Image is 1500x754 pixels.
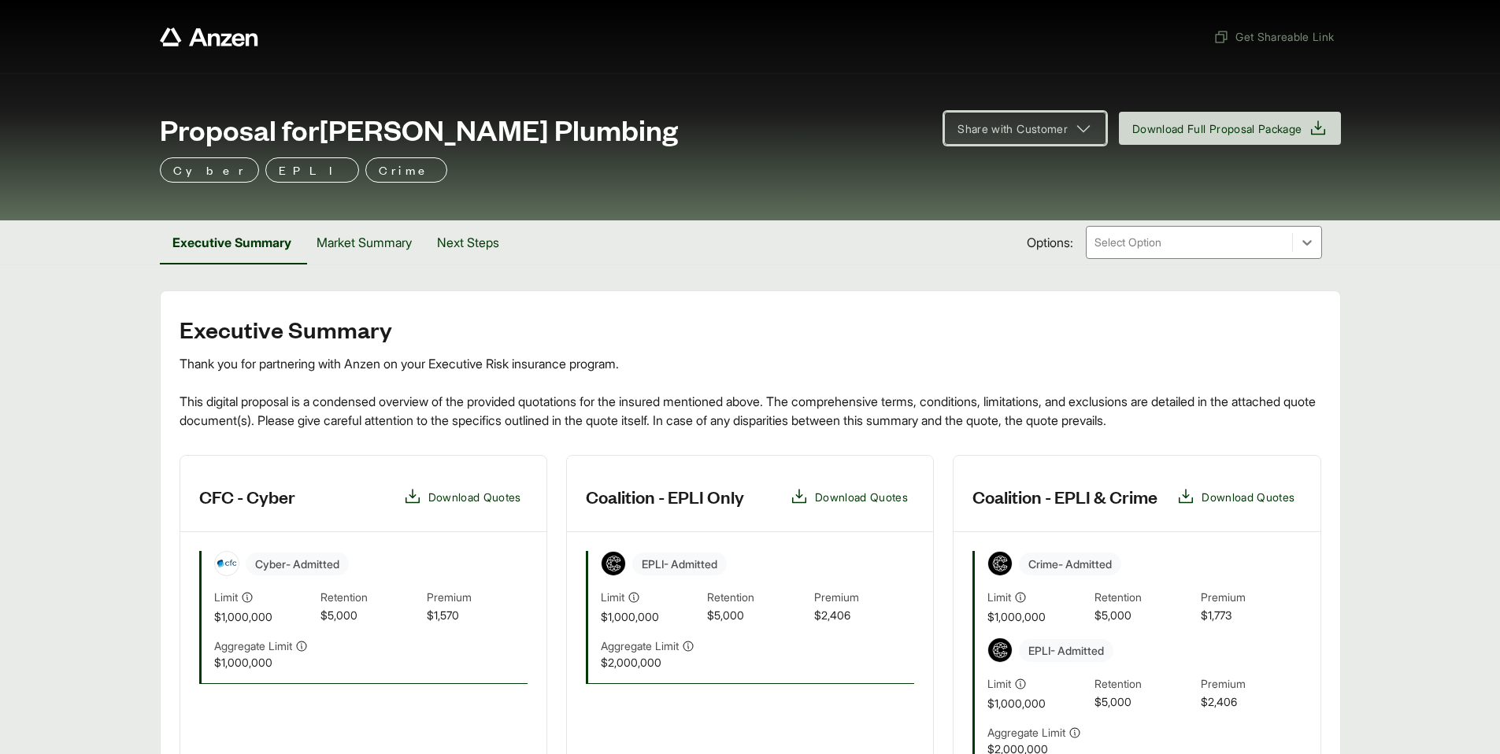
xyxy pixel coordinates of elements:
[427,607,527,625] span: $1,570
[987,695,1087,711] span: $1,000,000
[215,552,239,575] img: CFC
[320,607,420,625] span: $5,000
[214,608,314,625] span: $1,000,000
[957,120,1068,137] span: Share with Customer
[214,638,292,654] span: Aggregate Limit
[586,485,744,508] h3: Coalition - EPLI Only
[1201,589,1301,607] span: Premium
[707,589,807,607] span: Retention
[214,654,314,671] span: $1,000,000
[180,316,1321,342] h2: Executive Summary
[160,28,258,46] a: Anzen website
[988,638,1012,662] img: Coalition
[1019,553,1121,575] span: Crime - Admitted
[1132,120,1302,137] span: Download Full Proposal Package
[944,112,1106,145] button: Share with Customer
[1202,489,1294,505] span: Download Quotes
[214,589,238,605] span: Limit
[601,589,624,605] span: Limit
[988,552,1012,575] img: Coalition
[424,220,512,264] button: Next Steps
[246,553,349,575] span: Cyber - Admitted
[601,638,679,654] span: Aggregate Limit
[1027,233,1073,252] span: Options:
[987,724,1065,741] span: Aggregate Limit
[320,589,420,607] span: Retention
[1201,675,1301,693] span: Premium
[199,485,295,508] h3: CFC - Cyber
[379,161,434,179] p: Crime
[987,589,1011,605] span: Limit
[601,654,701,671] span: $2,000,000
[987,608,1087,625] span: $1,000,000
[1207,22,1340,51] button: Get Shareable Link
[1019,639,1113,662] span: EPLI - Admitted
[972,485,1157,508] h3: Coalition - EPLI & Crime
[1201,607,1301,625] span: $1,773
[173,161,246,179] p: Cyber
[397,481,528,512] button: Download Quotes
[1094,693,1194,711] span: $5,000
[1119,112,1341,145] button: Download Full Proposal Package
[160,113,678,145] span: Proposal for [PERSON_NAME] Plumbing
[783,481,914,512] button: Download Quotes
[602,552,625,575] img: Coalition
[707,607,807,625] span: $5,000
[632,553,727,575] span: EPLI - Admitted
[1094,607,1194,625] span: $5,000
[601,608,701,625] span: $1,000,000
[1201,693,1301,711] span: $2,406
[1213,28,1334,45] span: Get Shareable Link
[814,607,914,625] span: $2,406
[279,161,346,179] p: EPLI
[428,489,521,505] span: Download Quotes
[1170,481,1301,512] button: Download Quotes
[814,589,914,607] span: Premium
[987,675,1011,692] span: Limit
[1094,675,1194,693] span: Retention
[1094,589,1194,607] span: Retention
[427,589,527,607] span: Premium
[180,354,1321,430] div: Thank you for partnering with Anzen on your Executive Risk insurance program. This digital propos...
[160,220,304,264] button: Executive Summary
[304,220,424,264] button: Market Summary
[815,489,908,505] span: Download Quotes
